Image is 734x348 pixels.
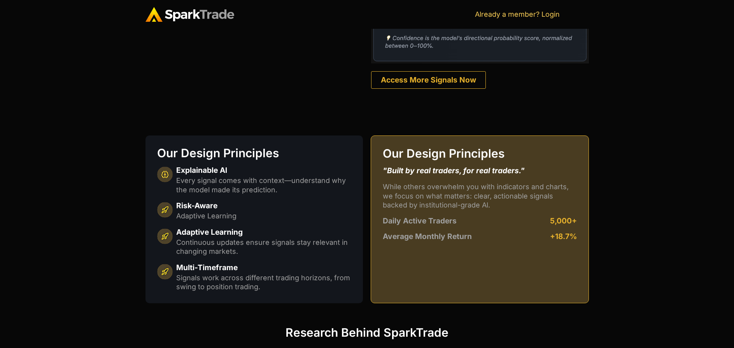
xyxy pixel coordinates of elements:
a: Already a member? Login [475,10,560,18]
h2: Adaptive Learning [176,228,351,236]
p: Adaptive Learning [176,211,351,220]
h3: Our Design Principles [383,148,577,159]
p: While others overwhelm you with indicators and charts, we focus on what matters: clear, actionabl... [383,182,577,209]
h3: Our Design Principles [157,147,351,159]
span: Access More Signals Now [381,76,476,84]
h2: Average Monthly Return [383,233,472,240]
h3: Research Behind SparkTrade [145,327,589,338]
h2: Risk-Aware [176,202,351,209]
h2: Multi-Timeframe [176,264,351,271]
p: Every signal comes with context—understand why the model made its prediction. [176,176,351,194]
h2: Explainable Al [176,167,351,174]
a: Access More Signals Now [371,71,486,89]
h2: 5,000+ [550,217,577,225]
p: Continuous updates ensure signals stay relevant in changing markets. [176,238,351,256]
h2: +18.7% [550,233,577,240]
h2: "Built by real traders, for real traders." [383,167,577,174]
h2: Daily Active Traders [383,217,457,225]
p: Signals work across different trading horizons, from swing to position trading. [176,273,351,292]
